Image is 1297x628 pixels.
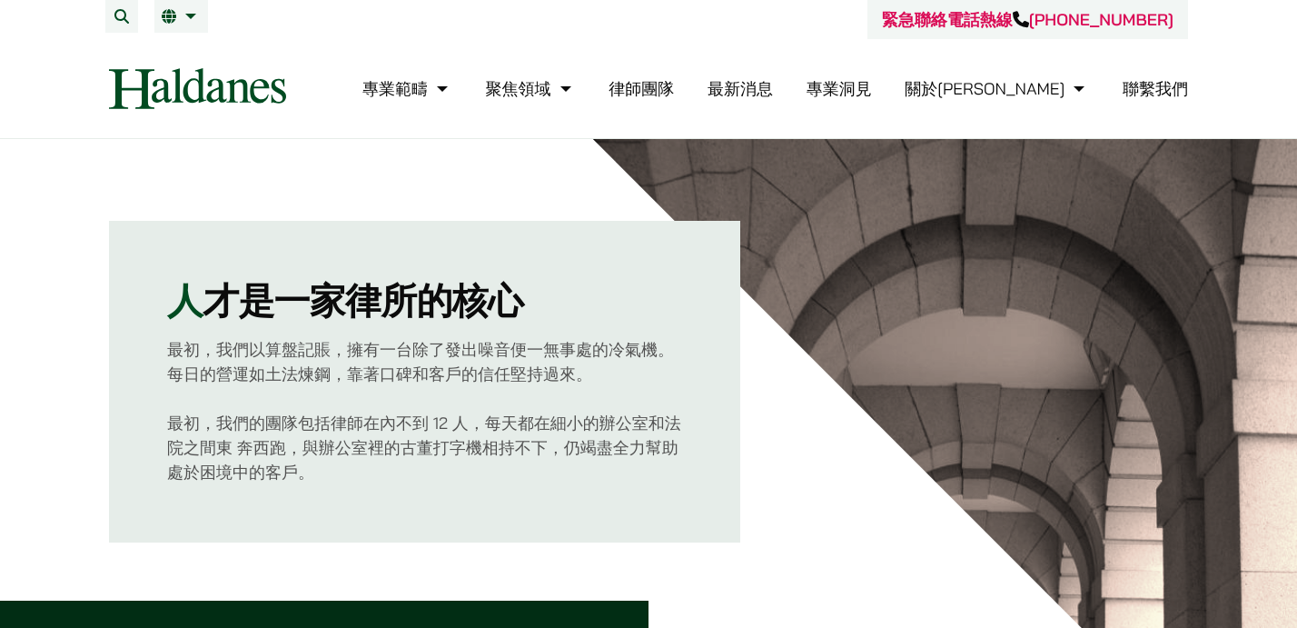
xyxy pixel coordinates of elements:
a: 專業範疇 [362,78,452,99]
a: 聯繫我們 [1123,78,1188,99]
p: 最初，我們的團隊包括律師在內不到 12 人，每天都在細小的辦公室和法院之間東 奔西跑，與辦公室裡的古董打字機相持不下，仍竭盡全力幫助處於困境中的客戶。 [167,411,682,484]
a: 緊急聯絡電話熱線[PHONE_NUMBER] [882,9,1173,30]
a: 專業洞見 [807,78,872,99]
h2: 才是一家律所的核心 [167,279,682,323]
a: 關於何敦 [905,78,1089,99]
a: 律師團隊 [609,78,674,99]
img: Logo of Haldanes [109,68,286,109]
mark: 人 [167,277,203,324]
a: 繁 [162,9,201,24]
a: 聚焦領域 [486,78,576,99]
p: 最初，我們以算盤記賬，擁有一台除了發出噪音便一無事處的冷氣機。每日的營運如土法煉鋼，靠著口碑和客戶的信任堅持過來。 [167,337,682,386]
a: 最新消息 [708,78,773,99]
